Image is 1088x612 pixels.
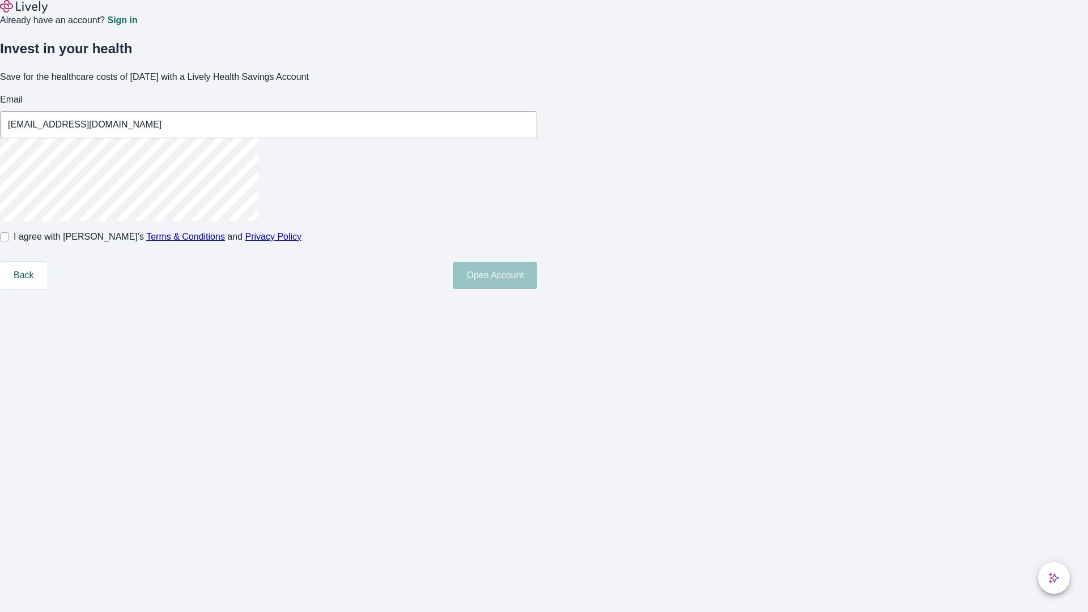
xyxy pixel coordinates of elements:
[245,232,302,241] a: Privacy Policy
[1038,562,1070,594] button: chat
[146,232,225,241] a: Terms & Conditions
[1048,572,1060,584] svg: Lively AI Assistant
[14,230,301,244] span: I agree with [PERSON_NAME]’s and
[107,16,137,25] a: Sign in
